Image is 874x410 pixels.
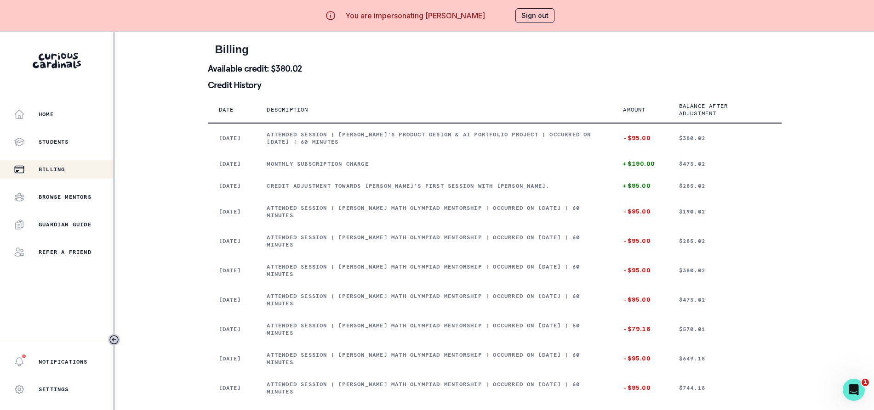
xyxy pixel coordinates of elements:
p: Credit adjustment towards [PERSON_NAME]'s first session with [PERSON_NAME]. [267,182,601,190]
p: Students [39,138,69,146]
p: Attended session | [PERSON_NAME] Math Olympiad Mentorship | Occurred on [DATE] | 60 minutes [267,381,601,395]
p: Date [219,106,234,113]
p: [DATE] [219,160,245,168]
p: $744.18 [679,384,771,392]
p: $475.02 [679,160,771,168]
p: Guardian Guide [39,221,91,228]
img: Curious Cardinals Logo [33,53,81,68]
p: -$95.00 [623,267,657,274]
p: Browse Mentors [39,193,91,201]
p: Billing [39,166,65,173]
p: $475.02 [679,296,771,303]
iframe: Intercom live chat [843,379,865,401]
p: $649.18 [679,355,771,362]
p: Attended session | [PERSON_NAME]'s Product Design & AI Portfolio Project | Occurred on [DATE] | 6... [267,131,601,146]
p: $380.02 [679,135,771,142]
p: [DATE] [219,267,245,274]
p: Refer a friend [39,248,91,256]
p: Attended session | [PERSON_NAME] Math Olympiad Mentorship | Occurred on [DATE] | 60 minutes [267,234,601,248]
p: -$95.00 [623,355,657,362]
p: Home [39,111,54,118]
p: -$95.00 [623,237,657,245]
p: [DATE] [219,355,245,362]
p: Attended session | [PERSON_NAME] Math Olympiad Mentorship | Occurred on [DATE] | 60 minutes [267,263,601,278]
p: [DATE] [219,384,245,392]
h2: Billing [215,43,774,56]
p: $285.02 [679,182,771,190]
button: Toggle sidebar [108,334,120,346]
p: +$190.00 [623,160,657,168]
p: Description [267,106,308,113]
p: [DATE] [219,296,245,303]
p: [DATE] [219,208,245,215]
p: Attended session | [PERSON_NAME] Math Olympiad Mentorship | Occurred on [DATE] | 60 minutes [267,204,601,219]
p: -$95.00 [623,296,657,303]
p: $380.02 [679,267,771,274]
p: Settings [39,386,69,393]
p: [DATE] [219,326,245,333]
p: -$79.16 [623,326,657,333]
span: 1 [862,379,869,386]
p: Attended session | [PERSON_NAME] Math Olympiad Mentorship | Occurred on [DATE] | 60 minutes [267,292,601,307]
p: -$95.00 [623,384,657,392]
p: -$95.00 [623,208,657,215]
p: Attended session | [PERSON_NAME] Math Olympiad Mentorship | Occurred on [DATE] | 50 minutes [267,322,601,337]
p: $190.02 [679,208,771,215]
p: Notifications [39,358,88,365]
p: [DATE] [219,237,245,245]
p: $570.01 [679,326,771,333]
p: +$95.00 [623,182,657,190]
p: [DATE] [219,182,245,190]
p: Balance after adjustment [679,102,760,117]
p: $285.02 [679,237,771,245]
p: Available credit: $380.02 [208,64,782,73]
p: Attended session | [PERSON_NAME] Math Olympiad Mentorship | Occurred on [DATE] | 60 minutes [267,351,601,366]
button: Sign out [515,8,554,23]
p: Monthly subscription charge [267,160,601,168]
p: -$95.00 [623,135,657,142]
p: Credit History [208,80,782,90]
p: You are impersonating [PERSON_NAME] [345,10,485,21]
p: Amount [623,106,646,113]
p: [DATE] [219,135,245,142]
